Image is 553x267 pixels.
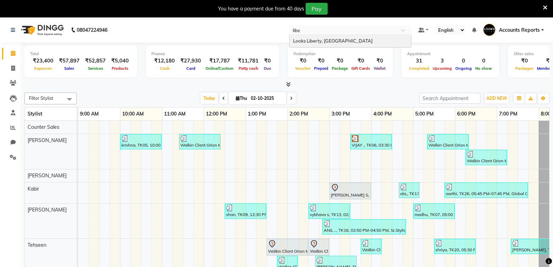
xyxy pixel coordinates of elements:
div: Redemption [293,51,387,57]
a: 3:00 PM [330,109,352,119]
span: Wallet [372,66,387,71]
div: ₹0 [372,57,387,65]
a: 4:00 PM [372,109,394,119]
a: 6:00 PM [455,109,477,119]
span: [PERSON_NAME] [28,172,67,179]
div: You have a payment due from 40 days [218,5,304,13]
ng-dropdown-panel: Options list [289,35,411,48]
button: Pay [306,3,328,15]
div: ₹0 [330,57,350,65]
div: ₹17,787 [204,57,235,65]
span: Filter Stylist [29,95,53,101]
a: 1:00 PM [246,109,268,119]
div: Walkin Client Orion Mall Brigade, TK08, 11:25 AM-12:25 PM, Sr.Stylist Cut(F) [180,135,220,148]
span: Due [262,66,273,71]
div: ₹27,930 [178,57,204,65]
span: Card [185,66,197,71]
div: ₹0 [514,57,535,65]
a: 5:00 PM [413,109,435,119]
div: Walkin Client Orion Mall Brigade, TK23, 06:15 PM-07:15 PM, Sr.Stylist Cut(M) [466,151,506,164]
div: ala,, TK17, 04:40 PM-05:10 PM, K Wash Shampoo(F) [399,184,419,197]
span: Expenses [32,66,54,71]
div: 0 [454,57,473,65]
div: ₹52,857 [82,57,109,65]
span: Sales [62,66,76,71]
a: 7:00 PM [497,109,519,119]
span: Packages [514,66,535,71]
span: Voucher [293,66,312,71]
div: Appointment [407,51,494,57]
button: ADD NEW [485,94,509,103]
div: Total [30,51,132,57]
div: vybhava s, TK13, 02:30 PM-03:30 PM, Wash Conditioning L'oreal(F),Blow Dry Stylist(F)* [309,205,349,218]
div: Walkin Client Orion Mall Brigade, TK02, 02:30 PM-03:00 PM, [PERSON_NAME] Trimming [309,240,328,254]
div: ₹11,781 [235,57,261,65]
img: logo [18,20,66,40]
div: aarthi, TK26, 05:45 PM-07:45 PM, Global Color Inoa(F)*,K Instant Detox Ritual [445,184,527,197]
div: ANIL .., TK16, 02:50 PM-04:50 PM, Sr.Stylist Cut(M),Color Touchup Inoa(M) [323,220,405,233]
div: ₹0 [350,57,372,65]
span: Package [330,66,350,71]
b: 08047224946 [77,20,107,40]
span: Services [86,66,105,71]
div: ₹0 [312,57,330,65]
div: krishna, TK05, 10:00 AM-11:00 AM, Sr.Stylist Cut(M) [121,135,161,148]
span: Accounts Reports [499,27,540,34]
span: Products [110,66,130,71]
span: Gift Cards [350,66,372,71]
div: ₹57,897 [56,57,82,65]
span: Petty cash [237,66,260,71]
input: Search Appointment [419,93,480,104]
div: VIJAY ., TK06, 03:30 PM-04:30 PM, Sr.Stylist Cut(M) [351,135,391,148]
a: 9:00 AM [78,109,100,119]
span: Ongoing [454,66,473,71]
a: 10:00 AM [120,109,145,119]
div: ₹0 [261,57,274,65]
div: 3 [431,57,454,65]
input: 2025-10-02 [249,93,284,104]
span: [PERSON_NAME] [28,137,67,143]
div: madhu, TK07, 05:00 PM-06:00 PM, Sr.Stylist Cut(M) [414,205,454,218]
span: Kabir [28,186,39,192]
div: ₹12,180 [151,57,178,65]
img: Accounts Reports [483,24,495,36]
div: 0 [473,57,494,65]
span: Cash [158,66,171,71]
span: No show [473,66,494,71]
span: Looks Liberty, [GEOGRAPHIC_DATA] [293,38,373,44]
span: Upcoming [431,66,454,71]
div: shriya, TK20, 05:30 PM-06:30 PM, Sr.Stylist Cut(F) [435,240,475,253]
div: [PERSON_NAME] S, TK10, 03:00 PM-04:00 PM, Sr.Stylist Cut(F) [330,184,370,198]
div: 31 [407,57,431,65]
div: ₹23,400 [30,57,56,65]
span: Completed [407,66,431,71]
div: Walkin Client Orion Mall Brigade, TK02, 01:30 PM-02:30 PM, Sr.Stylist Cut(M) [267,240,307,254]
div: ₹0 [293,57,312,65]
span: Online/Custom [204,66,235,71]
a: 2:00 PM [288,109,310,119]
span: Thu [234,96,249,101]
span: Stylist [28,111,42,117]
a: 12:00 PM [204,109,229,119]
span: Tehseen [28,242,46,248]
span: [PERSON_NAME] [28,207,67,213]
div: Walkin Client Orion Mall Brigade, TK19, 05:20 PM-06:20 PM, Roots Touchup Inoa(F) [428,135,468,148]
div: Walkin Client Orion Mall Brigade, TK15, 03:45 PM-04:15 PM, Blow Dry Stylist(F)* [361,240,381,253]
span: Counter Sales [28,124,59,130]
div: shan, TK09, 12:30 PM-01:30 PM, Sr.Stylist Cut(M) [225,205,266,218]
div: Finance [151,51,274,57]
a: 11:00 AM [162,109,187,119]
span: Today [201,93,218,104]
div: [PERSON_NAME], TK28, 07:20 PM-08:20 PM, Sr.Stylist Cut(F) [511,240,552,253]
div: ₹5,040 [109,57,132,65]
span: ADD NEW [486,96,507,101]
span: Prepaid [312,66,330,71]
